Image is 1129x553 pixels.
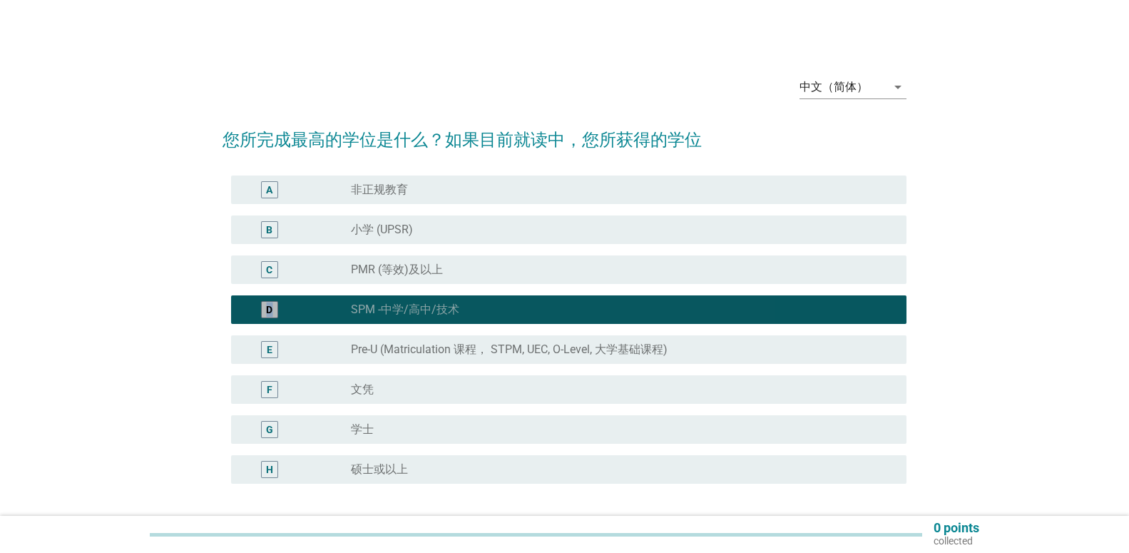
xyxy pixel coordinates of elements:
[267,343,272,357] div: E
[800,81,868,93] div: 中文（简体）
[266,223,272,238] div: B
[351,263,443,277] label: PMR (等效)及以上
[351,382,374,397] label: 文凭
[351,462,408,477] label: 硕士或以上
[934,522,979,534] p: 0 points
[266,462,273,477] div: H
[266,303,272,318] div: D
[223,113,906,153] h2: 您所完成最高的学位是什么？如果目前就读中，您所获得的学位
[351,303,459,317] label: SPM -中学/高中/技术
[351,223,413,237] label: 小学 (UPSR)
[351,422,374,437] label: 学士
[266,422,273,437] div: G
[351,343,668,357] label: Pre-U (Matriculation 课程， STPM, UEC, O-Level, 大学基础课程)
[266,183,272,198] div: A
[351,183,408,197] label: 非正规教育
[934,534,979,547] p: collected
[889,78,906,96] i: arrow_drop_down
[267,382,272,397] div: F
[266,263,272,278] div: C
